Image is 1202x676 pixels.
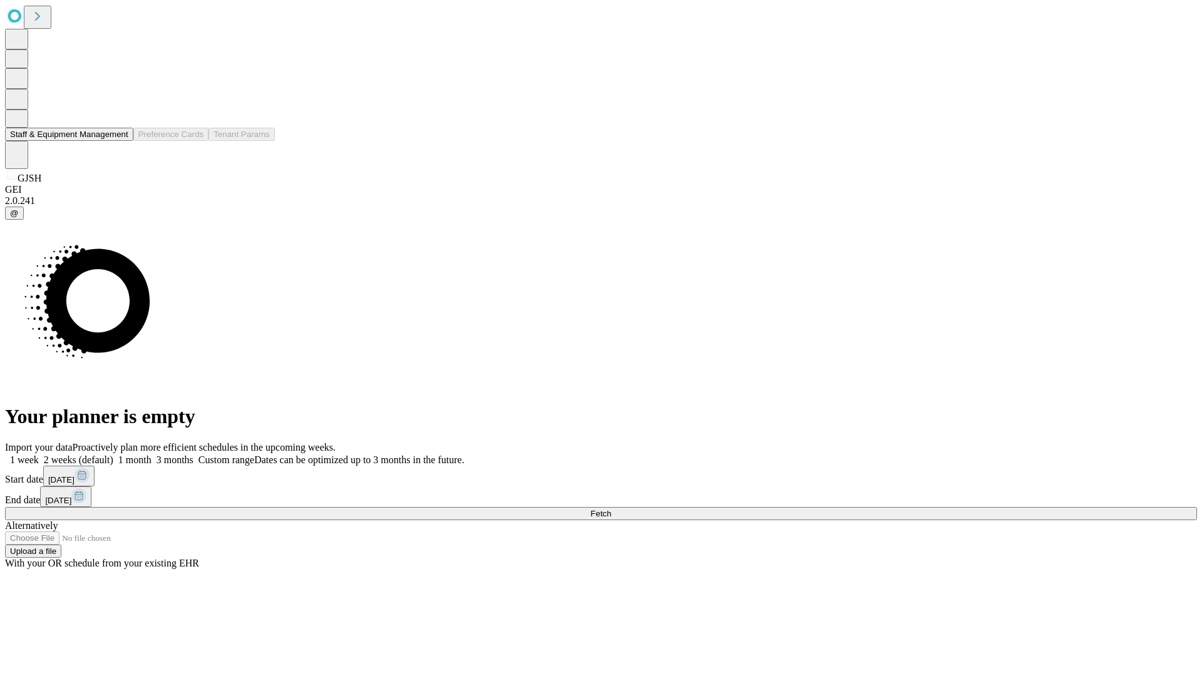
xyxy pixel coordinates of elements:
h1: Your planner is empty [5,405,1197,428]
button: Tenant Params [208,128,275,141]
button: [DATE] [43,466,95,486]
span: [DATE] [45,496,71,505]
span: Dates can be optimized up to 3 months in the future. [254,454,464,465]
button: Staff & Equipment Management [5,128,133,141]
span: 3 months [157,454,193,465]
div: GEI [5,184,1197,195]
span: Proactively plan more efficient schedules in the upcoming weeks. [73,442,336,453]
button: @ [5,207,24,220]
span: @ [10,208,19,218]
div: 2.0.241 [5,195,1197,207]
span: GJSH [18,173,41,183]
button: Preference Cards [133,128,208,141]
span: Custom range [198,454,254,465]
span: 2 weeks (default) [44,454,113,465]
span: Import your data [5,442,73,453]
div: Start date [5,466,1197,486]
span: Alternatively [5,520,58,531]
span: 1 month [118,454,152,465]
span: 1 week [10,454,39,465]
span: Fetch [590,509,611,518]
button: Upload a file [5,545,61,558]
span: [DATE] [48,475,74,484]
button: Fetch [5,507,1197,520]
button: [DATE] [40,486,91,507]
div: End date [5,486,1197,507]
span: With your OR schedule from your existing EHR [5,558,199,568]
